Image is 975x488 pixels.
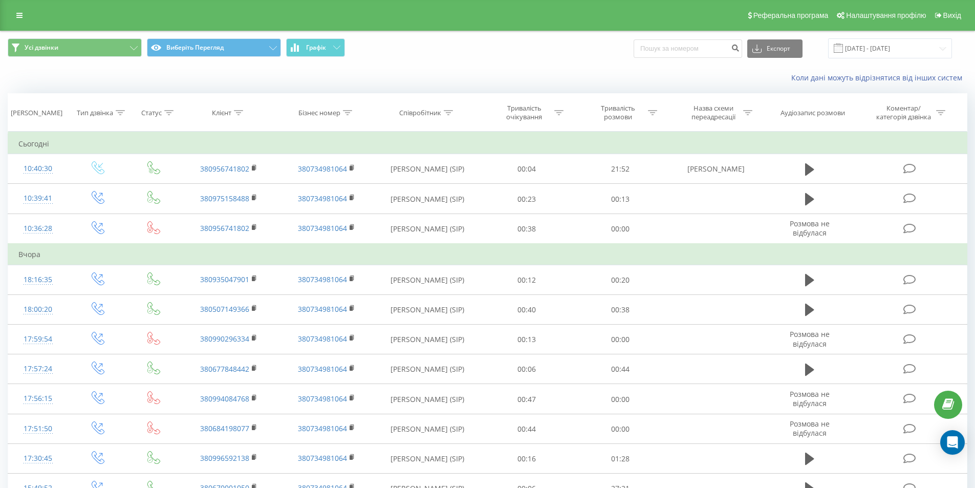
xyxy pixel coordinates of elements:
font: 00:00 [611,424,630,434]
a: Коли дані можуть відрізнятися від інших систем [791,73,967,82]
font: 00:06 [517,365,536,374]
font: Сьогодні [18,139,49,148]
font: Тривалість розмови [601,103,635,121]
a: 380956741802 [200,223,249,233]
font: Бізнес номер [298,108,340,117]
font: Налаштування профілю [846,11,926,19]
button: Виберіть Перегляд [147,38,281,57]
a: 380990296334 [200,334,249,344]
a: 380734981064 [298,223,347,233]
font: 18:16:35 [24,274,52,284]
font: Тривалість очікування [506,103,542,121]
font: Розмова не відбулася [790,389,830,408]
font: 00:13 [517,334,536,344]
font: 17:30:45 [24,453,52,463]
a: 380734981064 [298,364,347,374]
a: 380956741802 [200,164,249,174]
font: Коментар/категорія дзвінка [876,103,931,121]
a: 380996592138 [200,453,249,463]
font: 380734981064 [298,394,347,404]
a: 380734981064 [298,334,347,344]
font: 380994084768 [200,394,249,404]
font: Розмова не відбулася [790,419,830,438]
font: [PERSON_NAME] (SIP) [391,224,464,234]
a: 380684198077 [200,423,249,433]
font: Клієнт [212,108,231,117]
font: Усі дзвінки [25,43,58,52]
font: [PERSON_NAME] (SIP) [391,275,464,285]
font: 00:00 [611,394,630,404]
font: [PERSON_NAME] (SIP) [391,164,464,174]
font: Розмова не відбулася [790,219,830,238]
a: 380935047901 [200,274,249,284]
a: 380734981064 [298,423,347,433]
font: Графік [306,43,326,52]
a: 380734981064 [298,453,347,463]
font: [PERSON_NAME] (SIP) [391,194,464,204]
font: Статус [141,108,162,117]
font: 10:36:28 [24,223,52,233]
font: [PERSON_NAME] (SIP) [391,424,464,434]
a: 380734981064 [298,194,347,203]
a: 380734981064 [298,304,347,314]
font: 17:56:15 [24,393,52,403]
a: 380734981064 [298,164,347,174]
font: 00:12 [517,275,536,285]
font: 00:38 [611,305,630,314]
font: Аудіозапис розмови [781,108,845,117]
div: Open Intercom Messenger [940,430,965,455]
font: 00:47 [517,394,536,404]
font: 00:44 [611,365,630,374]
font: 00:16 [517,454,536,463]
font: [PERSON_NAME] (SIP) [391,394,464,404]
font: Співробітник [399,108,441,117]
font: 00:40 [517,305,536,314]
font: 00:00 [611,334,630,344]
font: [PERSON_NAME] (SIP) [391,454,464,463]
font: [PERSON_NAME] (SIP) [391,334,464,344]
font: 00:00 [611,224,630,234]
button: Усі дзвінки [8,38,142,57]
font: Вихід [943,11,961,19]
a: 380975158488 [200,194,249,203]
font: 01:28 [611,454,630,463]
font: [PERSON_NAME] [687,164,745,174]
a: 380677848442 [200,364,249,374]
font: [PERSON_NAME] [11,108,62,117]
font: 18:00:20 [24,304,52,314]
font: Розмова не відбулася [790,329,830,348]
a: 380507149366 [200,304,249,314]
font: 21:52 [611,164,630,174]
font: Реферальна програма [753,11,829,19]
font: Коли дані можуть відрізнятися від інших систем [791,73,962,82]
font: 00:13 [611,194,630,204]
font: Назва схеми переадресації [691,103,735,121]
font: 17:51:50 [24,423,52,433]
font: Виберіть Перегляд [166,43,224,52]
font: [PERSON_NAME] (SIP) [391,305,464,314]
font: [PERSON_NAME] (SIP) [391,365,464,374]
font: 00:04 [517,164,536,174]
input: Пошук за номером [634,39,742,58]
button: Експорт [747,39,803,58]
font: Експорт [767,44,790,53]
font: 00:20 [611,275,630,285]
a: 380734981064 [298,274,347,284]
